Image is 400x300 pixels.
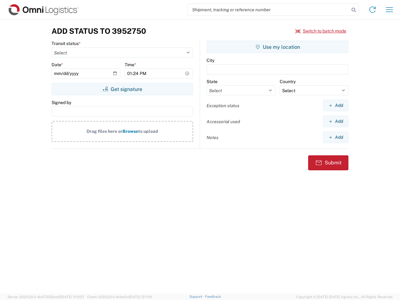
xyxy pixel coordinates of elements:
[207,41,348,53] button: Use my location
[187,4,349,16] input: Shipment, tracking or reference number
[52,83,193,95] button: Get signature
[122,129,138,134] span: Browse
[52,62,63,67] label: Date
[61,295,84,299] span: [DATE] 11:13:37
[129,295,152,299] span: [DATE] 12:11:14
[125,62,136,67] label: Time
[52,100,71,105] label: Signed by
[52,27,146,36] h3: Add Status to 3952750
[87,295,152,299] span: Client: 2025.20.0-8c6e0cf
[323,100,348,111] button: Add
[207,119,240,124] label: Accessorial used
[52,41,81,46] label: Transit status
[207,79,217,84] label: State
[296,294,392,300] span: Copyright © [DATE]-[DATE] Agistix Inc., All Rights Reserved
[323,132,348,143] button: Add
[87,129,122,134] span: Drag files here or
[205,295,221,298] a: Feedback
[308,155,348,170] button: Submit
[280,79,296,84] label: Country
[207,103,239,108] label: Exception status
[207,57,214,63] label: City
[295,26,346,36] button: Switch to batch mode
[7,295,84,299] span: Server: 2025.20.0-db47332bad5
[323,116,348,127] button: Add
[207,135,218,140] label: Notes
[138,129,158,134] span: to upload
[189,295,205,298] a: Support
